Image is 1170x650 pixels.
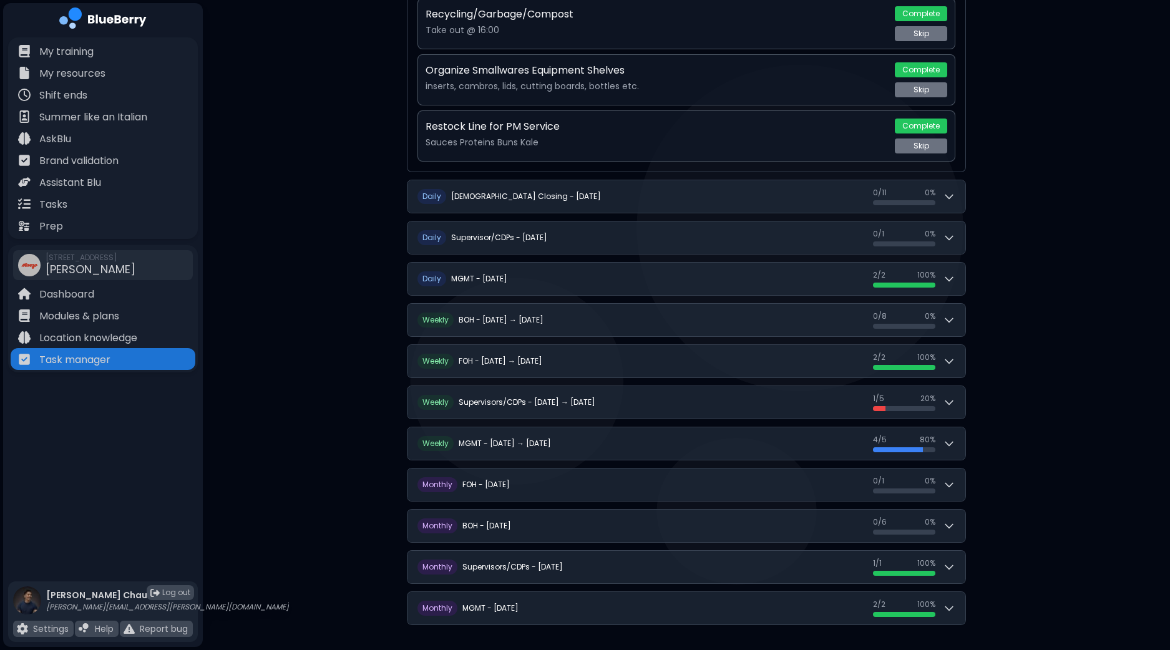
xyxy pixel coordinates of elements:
[451,192,601,201] h2: [DEMOGRAPHIC_DATA] Closing - [DATE]
[925,311,935,321] span: 0 %
[417,230,446,245] span: D
[18,288,31,300] img: file icon
[18,89,31,101] img: file icon
[427,232,441,243] span: aily
[917,270,935,280] span: 100 %
[39,309,119,324] p: Modules & plans
[18,154,31,167] img: file icon
[925,476,935,486] span: 0 %
[407,180,965,213] button: Daily[DEMOGRAPHIC_DATA] Closing - [DATE]0/110%
[426,7,573,22] p: Recycling/Garbage/Compost
[429,561,452,572] span: onthly
[407,386,965,419] button: WeeklySupervisors/CDPs - [DATE] → [DATE]1/520%
[13,586,41,627] img: profile photo
[18,132,31,145] img: file icon
[462,521,511,531] h2: BOH - [DATE]
[895,62,947,77] button: Complete
[925,188,935,198] span: 0 %
[417,560,457,575] span: M
[39,132,71,147] p: AskBlu
[459,439,551,449] h2: MGMT - [DATE] → [DATE]
[150,588,160,598] img: logout
[17,623,28,634] img: file icon
[426,63,625,78] p: Organize Smallwares Equipment Shelves
[417,436,454,451] span: W
[462,562,563,572] h2: Supervisors/CDPs - [DATE]
[459,397,595,407] h2: Supervisors/CDPs - [DATE] → [DATE]
[39,44,94,59] p: My training
[39,197,67,212] p: Tasks
[895,119,947,133] button: Complete
[417,189,446,204] span: D
[873,394,884,404] span: 1 / 5
[39,219,63,234] p: Prep
[459,356,542,366] h2: FOH - [DATE] → [DATE]
[39,153,119,168] p: Brand validation
[18,45,31,57] img: file icon
[162,588,190,598] span: Log out
[124,623,135,634] img: file icon
[407,345,965,377] button: WeeklyFOH - [DATE] → [DATE]2/2100%
[417,395,454,410] span: W
[407,551,965,583] button: MonthlySupervisors/CDPs - [DATE]1/1100%
[39,66,105,81] p: My resources
[417,271,446,286] span: D
[18,198,31,210] img: file icon
[430,314,449,325] span: eekly
[33,623,69,634] p: Settings
[426,137,887,148] p: Sauces Proteins Buns Kale
[430,438,449,449] span: eekly
[925,517,935,527] span: 0 %
[873,188,887,198] span: 0 / 11
[18,331,31,344] img: file icon
[427,273,441,284] span: aily
[451,274,507,284] h2: MGMT - [DATE]
[917,558,935,568] span: 100 %
[39,175,101,190] p: Assistant Blu
[39,287,94,302] p: Dashboard
[873,435,887,445] span: 4 / 5
[18,254,41,276] img: company thumbnail
[18,220,31,232] img: file icon
[430,356,449,366] span: eekly
[18,309,31,322] img: file icon
[873,558,882,568] span: 1 / 1
[895,82,947,97] button: Skip
[407,468,965,501] button: MonthlyFOH - [DATE]0/10%
[417,354,454,369] span: W
[407,592,965,624] button: MonthlyMGMT - [DATE]2/2100%
[140,623,188,634] p: Report bug
[59,7,147,33] img: company logo
[79,623,90,634] img: file icon
[39,110,147,125] p: Summer like an Italian
[917,599,935,609] span: 100 %
[407,304,965,336] button: WeeklyBOH - [DATE] → [DATE]0/80%
[46,602,289,612] p: [PERSON_NAME][EMAIL_ADDRESS][PERSON_NAME][DOMAIN_NAME]
[39,88,87,103] p: Shift ends
[873,517,887,527] span: 0 / 6
[451,233,547,243] h2: Supervisor/CDPs - [DATE]
[925,229,935,239] span: 0 %
[459,315,544,325] h2: BOH - [DATE] → [DATE]
[895,6,947,21] button: Complete
[920,435,935,445] span: 80 %
[873,229,884,239] span: 0 / 1
[407,427,965,460] button: WeeklyMGMT - [DATE] → [DATE]4/580%
[18,353,31,366] img: file icon
[873,311,887,321] span: 0 / 8
[407,510,965,542] button: MonthlyBOH - [DATE]0/60%
[46,253,135,263] span: [STREET_ADDRESS]
[462,603,519,613] h2: MGMT - [DATE]
[417,477,457,492] span: M
[417,518,457,533] span: M
[426,119,560,134] p: Restock Line for PM Service
[873,352,885,362] span: 2 / 2
[429,479,452,490] span: onthly
[427,191,441,201] span: aily
[895,26,947,41] button: Skip
[873,270,885,280] span: 2 / 2
[426,24,887,36] p: Take out @ 16:00
[917,352,935,362] span: 100 %
[873,599,885,609] span: 2 / 2
[895,138,947,153] button: Skip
